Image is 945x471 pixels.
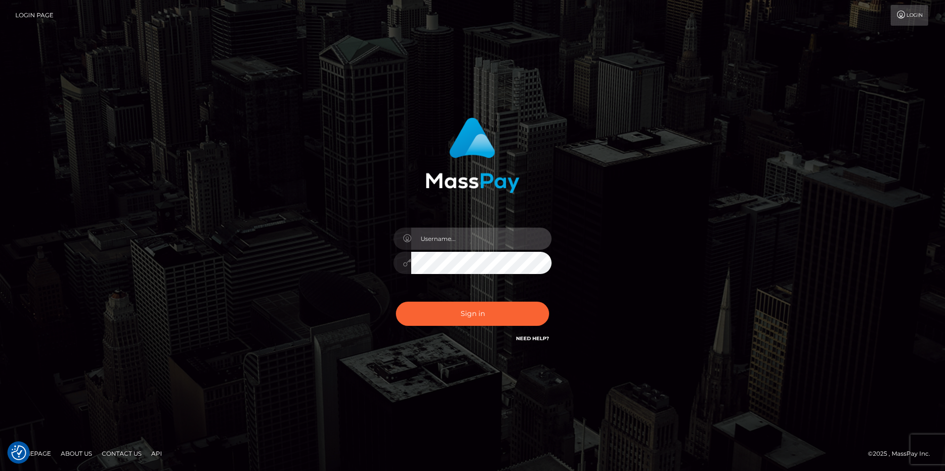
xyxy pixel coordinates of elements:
[868,448,938,459] div: © 2025 , MassPay Inc.
[11,445,26,460] img: Revisit consent button
[516,335,549,342] a: Need Help?
[57,446,96,461] a: About Us
[11,446,55,461] a: Homepage
[426,118,519,193] img: MassPay Login
[147,446,166,461] a: API
[411,228,552,250] input: Username...
[15,5,53,26] a: Login Page
[396,302,549,326] button: Sign in
[98,446,145,461] a: Contact Us
[11,445,26,460] button: Consent Preferences
[891,5,928,26] a: Login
